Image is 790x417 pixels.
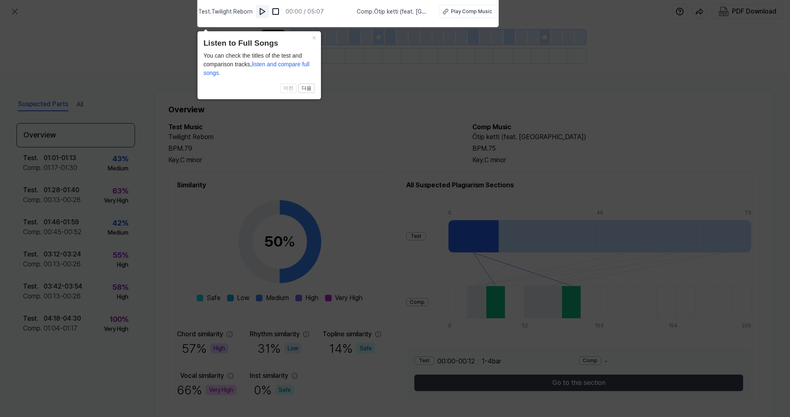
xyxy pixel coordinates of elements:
[308,31,321,43] button: Close
[286,7,324,16] div: 00:00 / 05:07
[198,7,253,16] span: Test . Twilight Reborn
[204,61,310,76] span: listen and compare full songs.
[258,7,267,16] img: play
[451,8,492,15] div: Play Comp Music
[272,7,280,16] img: stop
[439,5,497,18] button: Play Comp Music
[298,84,315,93] button: 다음
[204,37,315,49] header: Listen to Full Songs
[204,51,315,77] div: You can check the titles of the test and comparison tracks,
[357,7,429,16] span: Comp . Ötip ketti (feat. [GEOGRAPHIC_DATA])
